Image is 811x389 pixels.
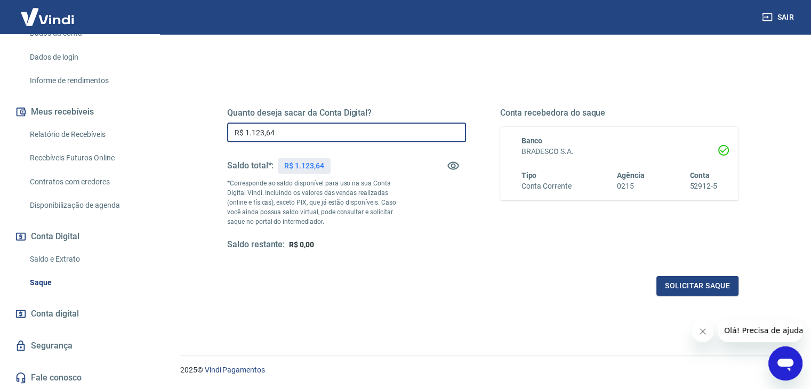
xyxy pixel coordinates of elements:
[13,302,147,326] a: Conta digital
[521,146,718,157] h6: BRADESCO S.A.
[26,272,147,294] a: Saque
[26,46,147,68] a: Dados de login
[521,171,537,180] span: Tipo
[26,70,147,92] a: Informe de rendimentos
[500,108,739,118] h5: Conta recebedora do saque
[521,136,543,145] span: Banco
[26,147,147,169] a: Recebíveis Futuros Online
[227,239,285,250] h5: Saldo restante:
[26,171,147,193] a: Contratos com credores
[13,100,147,124] button: Meus recebíveis
[180,364,785,376] p: 2025 ©
[289,240,314,249] span: R$ 0,00
[13,225,147,248] button: Conta Digital
[13,334,147,358] a: Segurança
[205,366,265,374] a: Vindi Pagamentos
[26,248,147,270] a: Saldo e Extrato
[760,7,798,27] button: Sair
[26,194,147,216] a: Disponibilização de agenda
[656,276,738,296] button: Solicitar saque
[521,181,572,192] h6: Conta Corrente
[617,171,645,180] span: Agência
[26,124,147,145] a: Relatório de Recebíveis
[689,171,710,180] span: Conta
[6,7,90,16] span: Olá! Precisa de ajuda?
[689,181,717,192] h6: 52912-5
[617,181,645,192] h6: 0215
[31,306,79,321] span: Conta digital
[227,179,406,226] p: *Corresponde ao saldo disponível para uso na sua Conta Digital Vindi. Incluindo os valores das ve...
[227,108,466,118] h5: Quanto deseja sacar da Conta Digital?
[284,160,324,172] p: R$ 1.123,64
[227,160,274,171] h5: Saldo total*:
[692,321,713,342] iframe: Fechar mensagem
[13,1,82,33] img: Vindi
[768,346,802,380] iframe: Botão para abrir a janela de mensagens
[718,319,802,342] iframe: Mensagem da empresa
